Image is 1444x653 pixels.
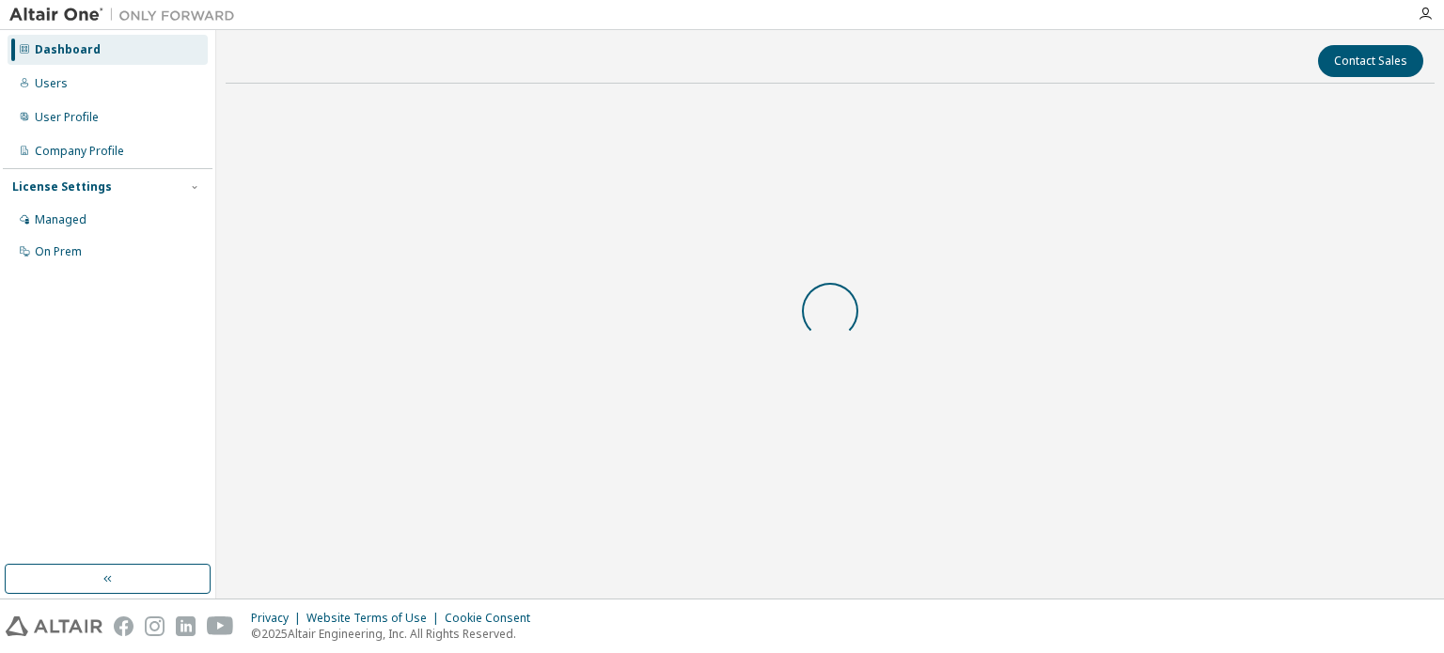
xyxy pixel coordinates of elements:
[35,110,99,125] div: User Profile
[251,626,541,642] p: © 2025 Altair Engineering, Inc. All Rights Reserved.
[35,212,86,227] div: Managed
[207,616,234,636] img: youtube.svg
[145,616,165,636] img: instagram.svg
[251,611,306,626] div: Privacy
[306,611,445,626] div: Website Terms of Use
[35,144,124,159] div: Company Profile
[35,244,82,259] div: On Prem
[176,616,196,636] img: linkedin.svg
[35,76,68,91] div: Users
[35,42,101,57] div: Dashboard
[1318,45,1423,77] button: Contact Sales
[445,611,541,626] div: Cookie Consent
[6,616,102,636] img: altair_logo.svg
[114,616,133,636] img: facebook.svg
[9,6,244,24] img: Altair One
[12,179,112,194] div: License Settings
